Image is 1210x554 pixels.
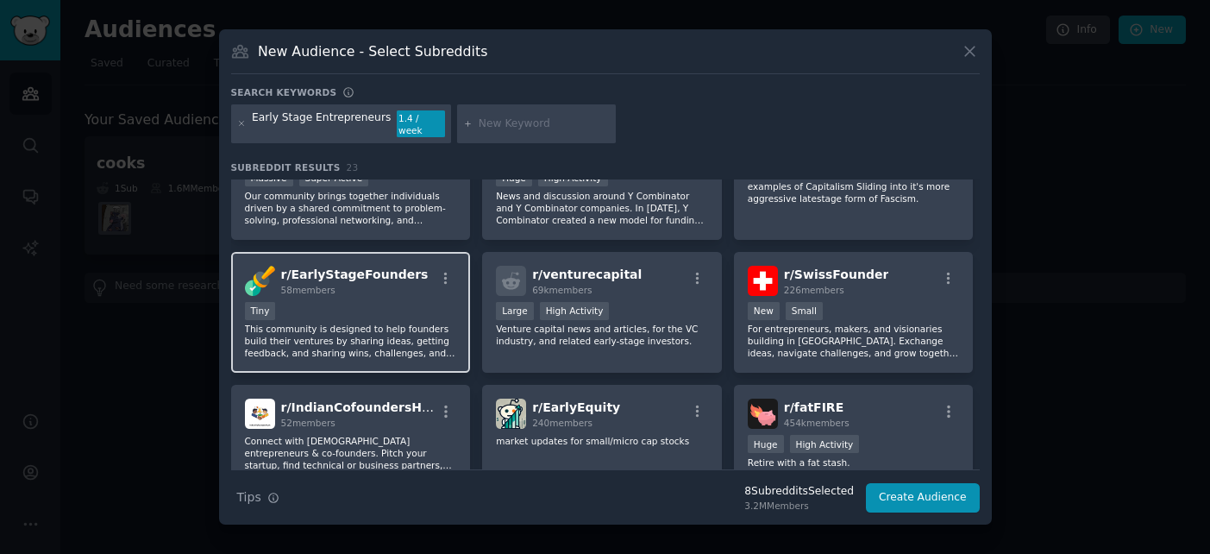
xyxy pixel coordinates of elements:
[532,400,620,414] span: r/ EarlyEquity
[231,86,337,98] h3: Search keywords
[245,302,276,320] div: Tiny
[245,323,457,359] p: This community is designed to help founders build their ventures by sharing ideas, getting feedba...
[744,484,854,500] div: 8 Subreddit s Selected
[784,400,843,414] span: r/ fatFIRE
[252,110,391,138] div: Early Stage Entrepreneurs
[532,418,592,428] span: 240 members
[786,302,823,320] div: Small
[397,110,445,138] div: 1.4 / week
[496,323,708,347] p: Venture capital news and articles, for the VC industry, and related early-stage investors.
[479,116,610,132] input: New Keyword
[784,268,888,281] span: r/ SwissFounder
[245,435,457,471] p: Connect with [DEMOGRAPHIC_DATA] entrepreneurs & co-founders. Pitch your startup, find technical o...
[748,456,960,469] p: Retire with a fat stash.
[748,435,784,453] div: Huge
[281,285,335,295] span: 58 members
[866,483,980,513] button: Create Audience
[790,435,860,453] div: High Activity
[496,399,526,429] img: EarlyEquity
[231,482,285,513] button: Tips
[258,42,487,60] h3: New Audience - Select Subreddits
[496,302,534,320] div: Large
[245,399,275,429] img: IndianCofoundersHunt
[281,418,335,428] span: 52 members
[237,488,261,507] span: Tips
[245,190,457,226] p: Our community brings together individuals driven by a shared commitment to problem-solving, profe...
[784,418,850,428] span: 454k members
[540,302,610,320] div: High Activity
[496,190,708,226] p: News and discussion around Y Combinator and Y Combinator companies. In [DATE], Y Combinator creat...
[784,285,844,295] span: 226 members
[748,302,780,320] div: New
[496,435,708,447] p: market updates for small/micro cap stocks
[281,268,429,281] span: r/ EarlyStageFounders
[748,168,960,205] p: A SubReddit dedicated to the finding examples of Capitalism Sliding into it's more aggressive lat...
[748,323,960,359] p: For entrepreneurs, makers, and visionaries building in [GEOGRAPHIC_DATA]. Exchange ideas, navigat...
[532,285,592,295] span: 69k members
[748,399,778,429] img: fatFIRE
[748,266,778,296] img: SwissFounder
[347,162,359,173] span: 23
[245,266,275,296] img: EarlyStageFounders
[532,268,642,281] span: r/ venturecapital
[281,400,445,414] span: r/ IndianCofoundersHunt
[231,161,341,173] span: Subreddit Results
[744,500,854,512] div: 3.2M Members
